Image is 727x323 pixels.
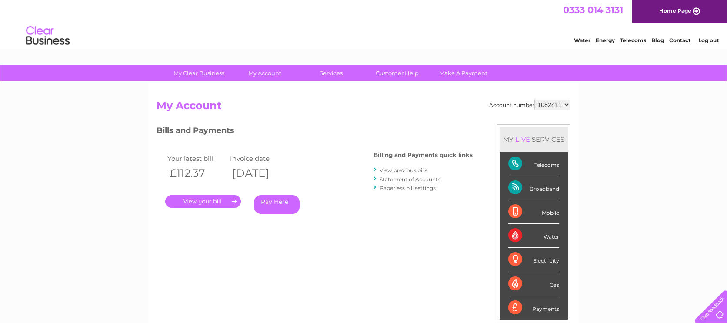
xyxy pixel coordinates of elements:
a: Blog [651,37,664,43]
a: 0333 014 3131 [563,4,623,15]
a: Water [574,37,590,43]
img: logo.png [26,23,70,49]
td: Your latest bill [165,153,228,164]
a: Telecoms [620,37,646,43]
a: My Clear Business [163,65,235,81]
a: Pay Here [254,195,300,214]
h3: Bills and Payments [157,124,473,140]
div: MY SERVICES [500,127,568,152]
a: Services [295,65,367,81]
td: Invoice date [228,153,290,164]
th: £112.37 [165,164,228,182]
h4: Billing and Payments quick links [374,152,473,158]
a: Energy [596,37,615,43]
div: Electricity [508,248,559,272]
a: Customer Help [361,65,433,81]
a: View previous bills [380,167,427,173]
a: . [165,195,241,208]
div: LIVE [514,135,532,143]
a: Contact [669,37,690,43]
th: [DATE] [228,164,290,182]
a: Make A Payment [427,65,499,81]
div: Payments [508,296,559,320]
a: Log out [698,37,719,43]
a: Paperless bill settings [380,185,436,191]
h2: My Account [157,100,570,116]
div: Clear Business is a trading name of Verastar Limited (registered in [GEOGRAPHIC_DATA] No. 3667643... [159,5,570,42]
div: Broadband [508,176,559,200]
div: Gas [508,272,559,296]
div: Water [508,224,559,248]
div: Mobile [508,200,559,224]
div: Account number [489,100,570,110]
div: Telecoms [508,152,559,176]
a: My Account [229,65,301,81]
a: Statement of Accounts [380,176,440,183]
